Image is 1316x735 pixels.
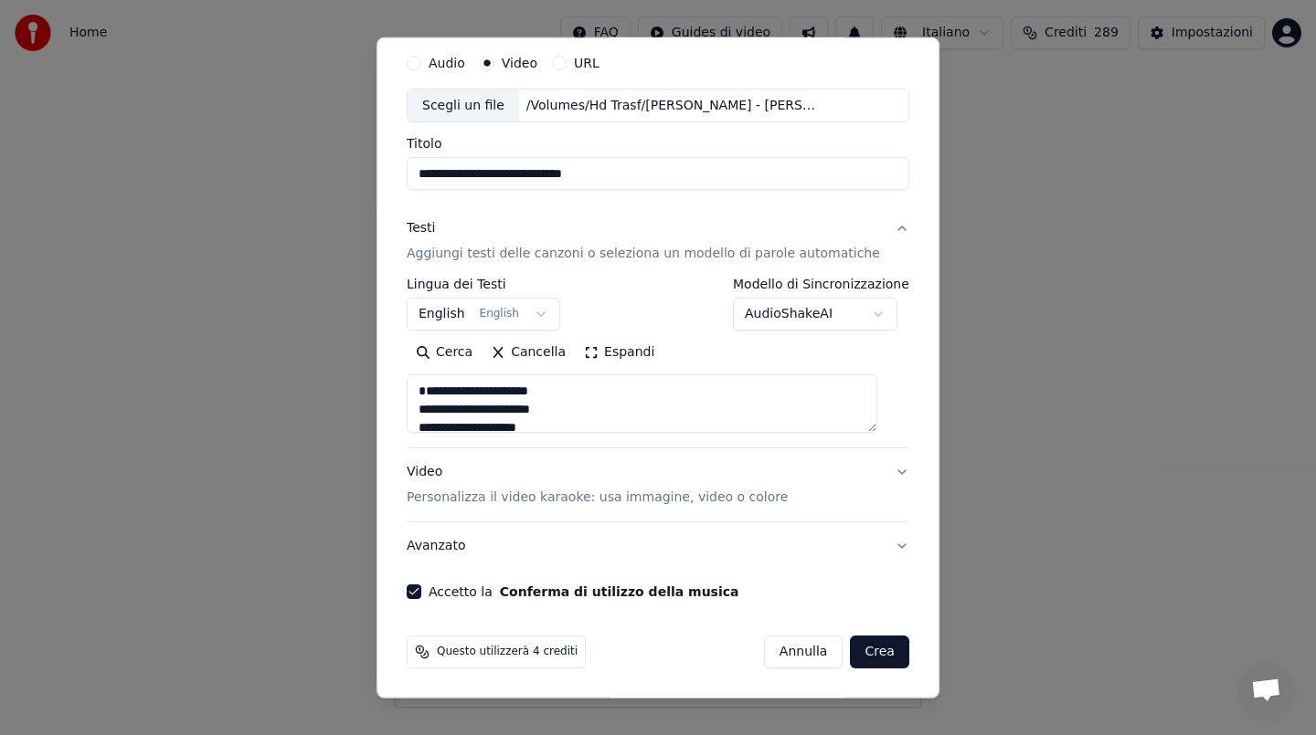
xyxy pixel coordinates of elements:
div: Video [407,463,788,507]
label: Video [502,56,537,68]
button: Cerca [407,338,482,367]
button: Accetto la [500,585,739,598]
label: URL [574,56,600,68]
button: Avanzato [407,522,909,570]
button: Espandi [575,338,663,367]
button: Cancella [482,338,575,367]
label: Modello di Sincronizzazione [733,278,909,290]
div: Testi [407,219,435,237]
p: Personalizza il video karaoke: usa immagine, video o colore [407,488,788,507]
span: Questo utilizzerà 4 crediti [437,645,578,659]
button: Annulla [764,635,844,668]
button: VideoPersonalizza il video karaoke: usa immagine, video o colore [407,448,909,521]
div: /Volumes/Hd Trasf/[PERSON_NAME] - [PERSON_NAME].mov [519,96,830,114]
button: TestiAggiungi testi delle canzoni o seleziona un modello di parole automatiche [407,205,909,278]
button: Crea [851,635,909,668]
label: Accetto la [429,585,738,598]
label: Titolo [407,137,909,150]
div: TestiAggiungi testi delle canzoni o seleziona un modello di parole automatiche [407,278,909,447]
div: Scegli un file [408,89,519,121]
label: Lingua dei Testi [407,278,560,290]
label: Audio [429,56,465,68]
p: Aggiungi testi delle canzoni o seleziona un modello di parole automatiche [407,245,880,263]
